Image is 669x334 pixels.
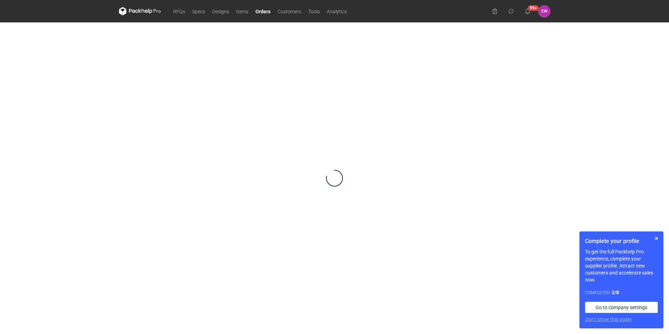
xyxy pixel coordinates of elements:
a: Analytics [323,7,350,15]
button: 99+ [522,6,533,17]
div: Ewa Wiatroszak [538,6,550,17]
a: Tools [305,7,323,15]
div: Completed: [585,289,658,296]
a: Items [233,7,252,15]
button: EW [538,6,550,17]
svg: Packhelp Pro [119,7,161,15]
p: To get the full Packhelp Pro experience, complete your supplier profile. Attract new customers an... [585,248,658,283]
a: Specs [189,7,209,15]
button: Don’t show this again [585,316,632,323]
a: RFQs [170,7,189,15]
a: Customers [274,7,305,15]
a: Go to company settings [585,302,658,313]
a: Designs [209,7,233,15]
h1: Complete your profile [585,237,658,245]
a: Orders [252,7,274,15]
button: Skip for now [652,234,661,243]
strong: 2 / 8 [612,290,619,295]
